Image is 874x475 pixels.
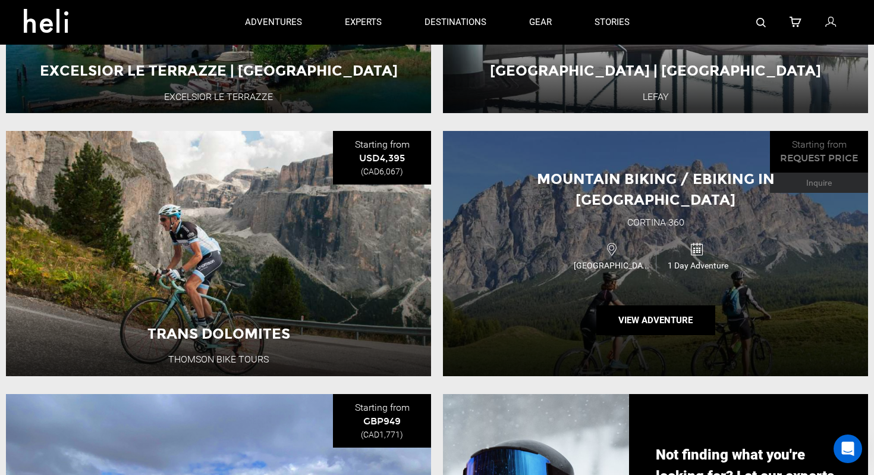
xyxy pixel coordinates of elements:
[756,18,766,27] img: search-bar-icon.svg
[345,16,382,29] p: experts
[571,260,656,271] span: [GEOGRAPHIC_DATA]
[596,305,715,335] button: View Adventure
[656,260,741,271] span: 1 Day Adventure
[627,216,684,230] div: Cortina 360
[537,170,775,208] span: Mountain Biking / Ebiking in [GEOGRAPHIC_DATA]
[425,16,486,29] p: destinations
[834,435,862,463] div: Open Intercom Messenger
[245,16,302,29] p: adventures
